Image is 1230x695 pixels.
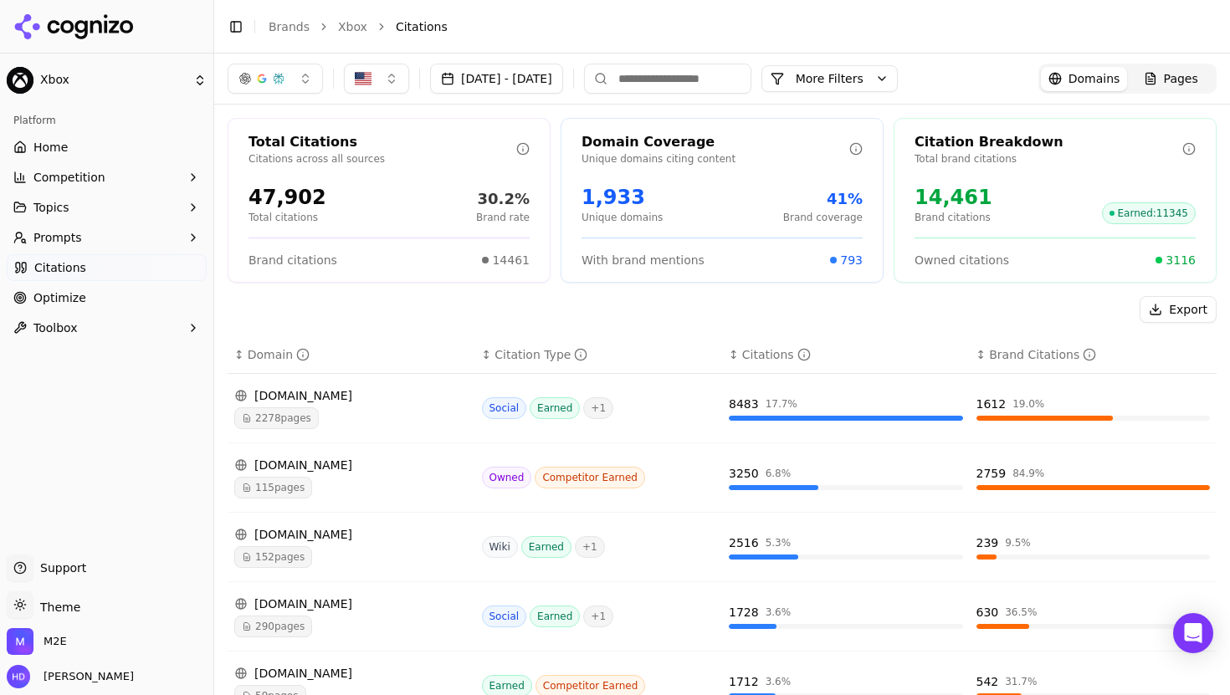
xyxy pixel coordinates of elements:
[475,336,723,374] th: citationTypes
[234,346,469,363] div: ↕Domain
[33,229,82,246] span: Prompts
[7,665,30,688] img: Hakan Degirmenci
[582,252,705,268] span: With brand mentions
[989,346,1096,363] div: Brand Citations
[582,211,663,224] p: Unique domains
[33,139,68,156] span: Home
[766,397,797,411] div: 17.7 %
[269,20,310,33] a: Brands
[338,18,367,35] a: Xbox
[33,289,86,306] span: Optimize
[1173,613,1213,653] div: Open Intercom Messenger
[970,336,1217,374] th: brandCitationCount
[766,536,792,549] div: 5.3 %
[482,536,518,558] span: Wiki
[7,314,207,341] button: Toolbox
[234,477,312,498] span: 115 pages
[535,467,645,488] span: Competitor Earned
[7,164,207,191] button: Competition
[355,70,372,87] img: United States
[729,465,759,482] div: 3250
[766,606,792,619] div: 3.6 %
[269,18,1183,35] nav: breadcrumb
[37,669,134,684] span: [PERSON_NAME]
[976,346,1211,363] div: ↕Brand Citations
[249,211,326,224] p: Total citations
[1164,70,1198,87] span: Pages
[976,604,999,621] div: 630
[783,211,863,224] p: Brand coverage
[915,132,1182,152] div: Citation Breakdown
[7,665,134,688] button: Open user button
[976,396,1007,412] div: 1612
[33,199,69,216] span: Topics
[249,184,326,211] div: 47,902
[249,132,516,152] div: Total Citations
[495,346,587,363] div: Citation Type
[915,184,992,211] div: 14,461
[583,397,613,419] span: + 1
[7,67,33,94] img: Xbox
[234,526,469,543] div: [DOMAIN_NAME]
[7,628,67,655] button: Open organization switcher
[492,252,530,268] span: 14461
[7,134,207,161] a: Home
[33,319,78,336] span: Toolbox
[742,346,811,363] div: Citations
[7,224,207,251] button: Prompts
[766,467,792,480] div: 6.8 %
[7,194,207,221] button: Topics
[976,673,999,690] div: 542
[766,675,792,688] div: 3.6 %
[582,152,849,166] p: Unique domains citing content
[729,396,759,412] div: 8483
[976,465,1007,482] div: 2759
[7,628,33,655] img: M2E
[33,169,105,186] span: Competition
[228,336,475,374] th: domain
[40,73,187,88] span: Xbox
[249,252,337,268] span: Brand citations
[33,560,86,576] span: Support
[1005,675,1037,688] div: 31.7 %
[915,252,1009,268] span: Owned citations
[396,18,448,35] span: Citations
[729,346,963,363] div: ↕Citations
[1140,296,1217,323] button: Export
[249,152,516,166] p: Citations across all sources
[234,616,312,637] span: 290 pages
[575,536,605,558] span: + 1
[729,534,759,551] div: 2516
[7,107,207,134] div: Platform
[1005,536,1031,549] div: 9.5 %
[583,606,613,627] span: + 1
[234,665,469,682] div: [DOMAIN_NAME]
[722,336,970,374] th: totalCitationCount
[530,606,580,627] span: Earned
[976,534,999,551] div: 239
[1012,467,1044,480] div: 84.9 %
[430,64,563,94] button: [DATE] - [DATE]
[1012,397,1044,411] div: 19.0 %
[234,387,469,404] div: [DOMAIN_NAME]
[234,595,469,612] div: [DOMAIN_NAME]
[476,187,530,211] div: 30.2%
[482,606,527,627] span: Social
[476,211,530,224] p: Brand rate
[840,252,863,268] span: 793
[482,467,532,488] span: Owned
[33,600,80,614] span: Theme
[234,457,469,473] div: [DOMAIN_NAME]
[783,187,863,211] div: 41%
[582,132,849,152] div: Domain Coverage
[234,407,319,429] span: 2278 pages
[582,184,663,211] div: 1,933
[1166,252,1196,268] span: 3116
[7,254,207,281] a: Citations
[915,211,992,224] p: Brand citations
[915,152,1182,166] p: Total brand citations
[482,397,527,419] span: Social
[1069,70,1120,87] span: Domains
[521,536,571,558] span: Earned
[34,259,86,276] span: Citations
